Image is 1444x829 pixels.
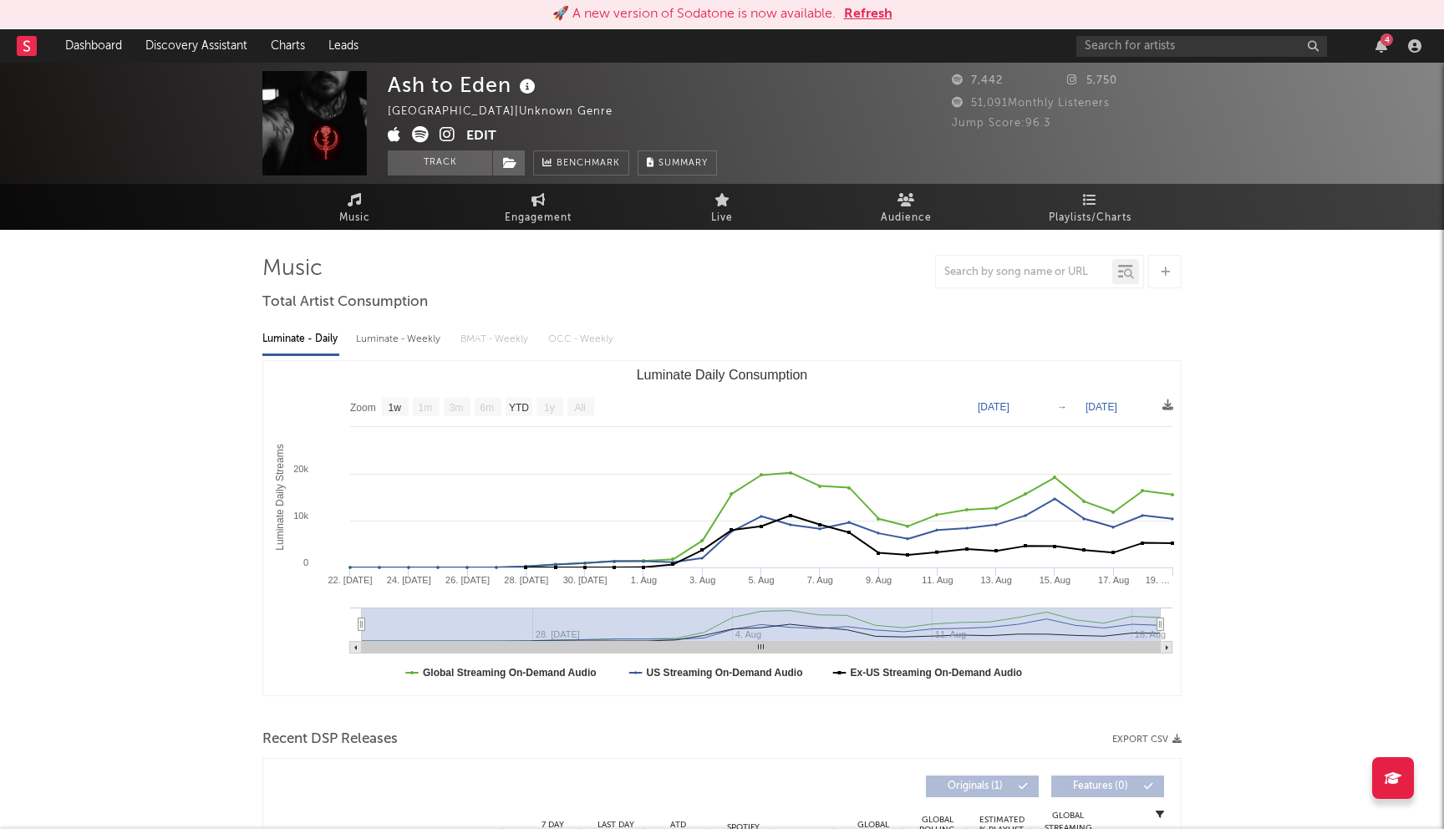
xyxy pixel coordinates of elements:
span: Originals ( 1 ) [937,781,1014,791]
text: 18. Aug [1135,629,1166,639]
span: Jump Score: 96.3 [952,118,1050,129]
a: Charts [259,29,317,63]
text: US Streaming On-Demand Audio [647,667,803,679]
text: 20k [293,464,308,474]
span: Features ( 0 ) [1062,781,1139,791]
text: 7. Aug [807,575,833,585]
text: 26. [DATE] [445,575,490,585]
text: Ex-US Streaming On-Demand Audio [851,667,1023,679]
text: YTD [509,402,529,414]
span: Total Artist Consumption [262,292,428,313]
text: 0 [303,557,308,567]
span: Audience [881,208,932,228]
button: Track [388,150,492,175]
text: → [1057,401,1067,413]
span: 7,442 [952,75,1003,86]
div: 4 [1380,33,1393,46]
span: Summary [658,159,708,168]
text: [DATE] [1086,401,1117,413]
span: Music [339,208,370,228]
span: Recent DSP Releases [262,730,398,750]
span: 5,750 [1067,75,1117,86]
span: Benchmark [557,154,620,174]
a: Audience [814,184,998,230]
text: 5. Aug [748,575,774,585]
text: 1y [544,402,555,414]
text: 22. [DATE] [328,575,373,585]
text: 3m [450,402,464,414]
text: 19. … [1146,575,1170,585]
text: Luminate Daily Streams [274,444,286,550]
a: Live [630,184,814,230]
text: Luminate Daily Consumption [637,368,808,382]
text: 9. Aug [866,575,892,585]
text: 28. [DATE] [504,575,548,585]
button: 4 [1375,39,1387,53]
a: Dashboard [53,29,134,63]
input: Search for artists [1076,36,1327,57]
a: Engagement [446,184,630,230]
div: Luminate - Daily [262,325,339,353]
text: 1w [389,402,402,414]
span: Live [711,208,733,228]
a: Leads [317,29,370,63]
text: All [574,402,585,414]
a: Playlists/Charts [998,184,1182,230]
div: Luminate - Weekly [356,325,444,353]
div: Ash to Eden [388,71,540,99]
button: Export CSV [1112,735,1182,745]
a: Benchmark [533,150,629,175]
text: Global Streaming On-Demand Audio [423,667,597,679]
text: 13. Aug [980,575,1011,585]
input: Search by song name or URL [936,266,1112,279]
div: [GEOGRAPHIC_DATA] | Unknown Genre [388,102,632,122]
button: Originals(1) [926,776,1039,797]
span: Engagement [505,208,572,228]
text: 10k [293,511,308,521]
text: 1m [419,402,433,414]
a: Discovery Assistant [134,29,259,63]
text: 17. Aug [1098,575,1129,585]
button: Refresh [844,4,892,24]
text: [DATE] [978,401,1009,413]
div: 🚀 A new version of Sodatone is now available. [552,4,836,24]
text: 11. Aug [922,575,953,585]
text: 3. Aug [689,575,715,585]
text: Zoom [350,402,376,414]
span: 51,091 Monthly Listeners [952,98,1110,109]
text: 6m [480,402,495,414]
text: 15. Aug [1040,575,1070,585]
button: Summary [638,150,717,175]
svg: Luminate Daily Consumption [263,361,1181,695]
button: Features(0) [1051,776,1164,797]
button: Edit [466,126,496,147]
text: 1. Aug [631,575,657,585]
a: Music [262,184,446,230]
span: Playlists/Charts [1049,208,1131,228]
text: 30. [DATE] [563,575,608,585]
text: 24. [DATE] [387,575,431,585]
